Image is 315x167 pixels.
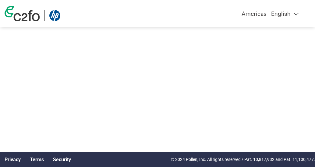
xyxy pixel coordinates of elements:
[5,157,21,162] a: Privacy
[49,10,60,21] img: HP
[30,157,44,162] a: Terms
[171,156,315,163] p: © 2024 Pollen, Inc. All rights reserved / Pat. 10,817,932 and Pat. 11,100,477.
[5,6,40,21] img: c2fo logo
[53,157,71,162] a: Security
